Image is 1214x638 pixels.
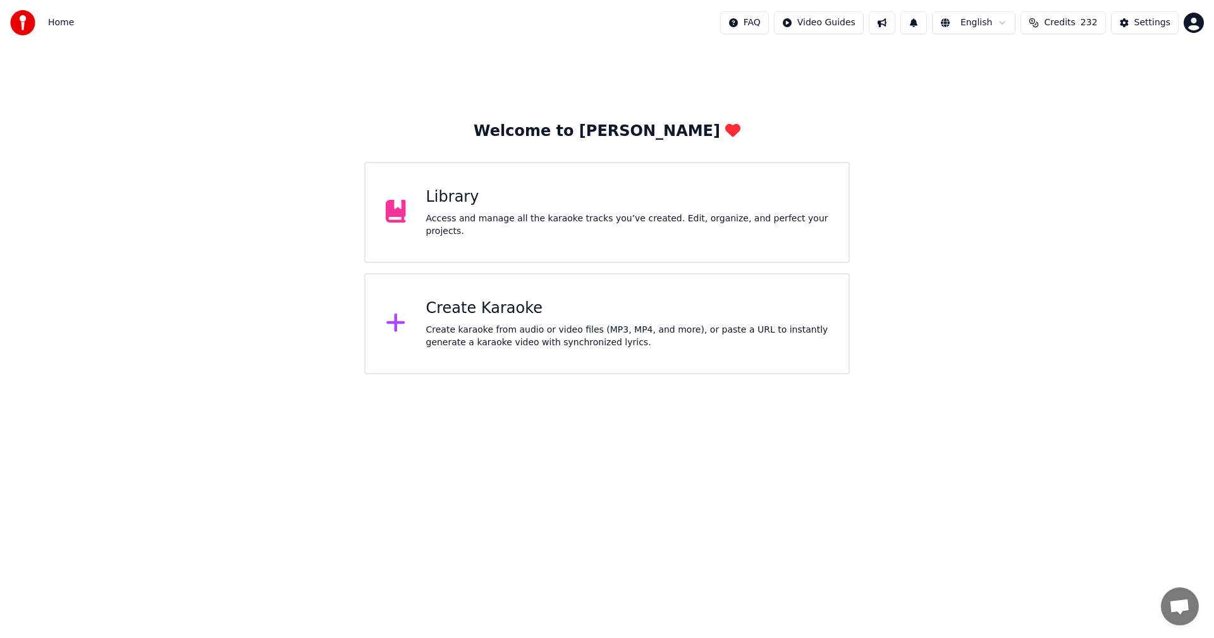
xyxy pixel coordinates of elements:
[1111,11,1179,34] button: Settings
[48,16,74,29] nav: breadcrumb
[1044,16,1075,29] span: Credits
[1021,11,1105,34] button: Credits232
[1134,16,1170,29] div: Settings
[426,298,829,319] div: Create Karaoke
[48,16,74,29] span: Home
[10,10,35,35] img: youka
[720,11,769,34] button: FAQ
[426,212,829,238] div: Access and manage all the karaoke tracks you’ve created. Edit, organize, and perfect your projects.
[1081,16,1098,29] span: 232
[426,324,829,349] div: Create karaoke from audio or video files (MP3, MP4, and more), or paste a URL to instantly genera...
[426,187,829,207] div: Library
[1161,587,1199,625] div: Öppna chatt
[774,11,864,34] button: Video Guides
[474,121,740,142] div: Welcome to [PERSON_NAME]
